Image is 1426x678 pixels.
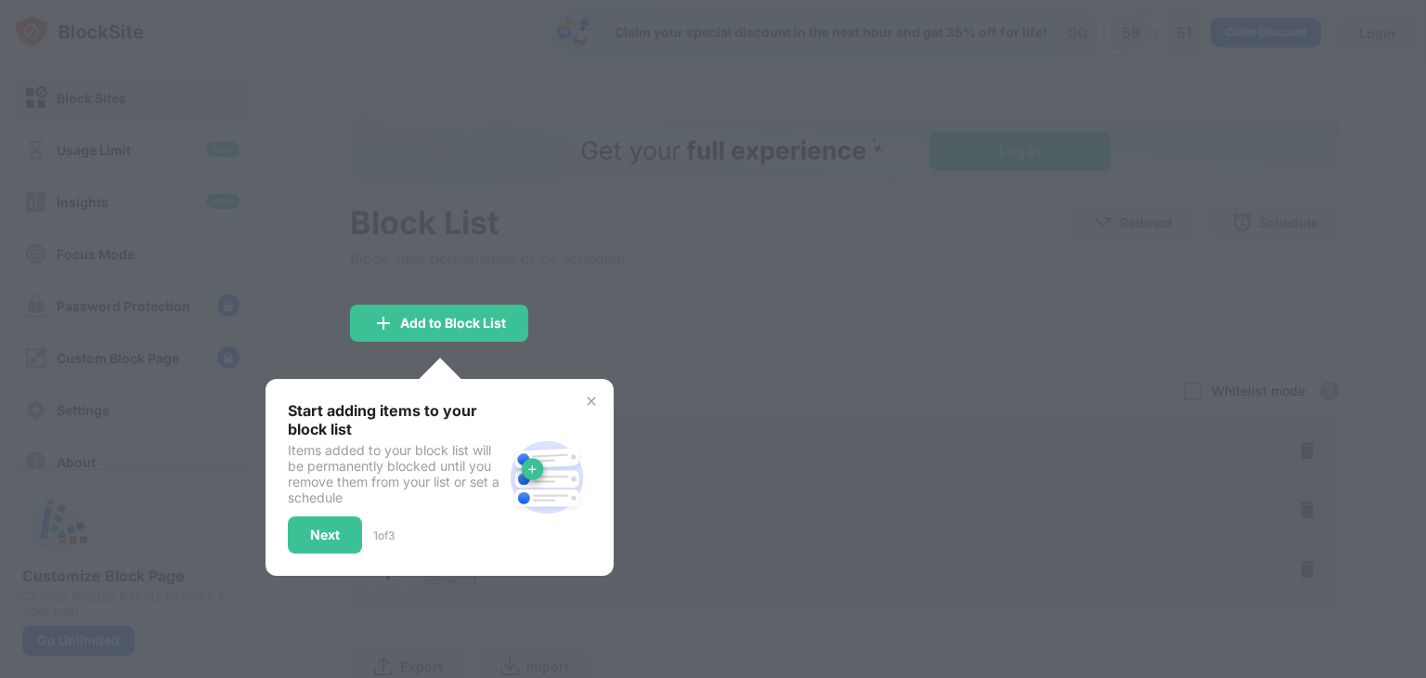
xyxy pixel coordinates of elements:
div: Start adding items to your block list [288,401,502,438]
img: block-site.svg [502,433,591,522]
div: Add to Block List [400,316,506,331]
img: x-button.svg [584,394,599,409]
div: 1 of 3 [373,528,395,542]
div: Next [310,528,340,542]
div: Items added to your block list will be permanently blocked until you remove them from your list o... [288,442,502,505]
